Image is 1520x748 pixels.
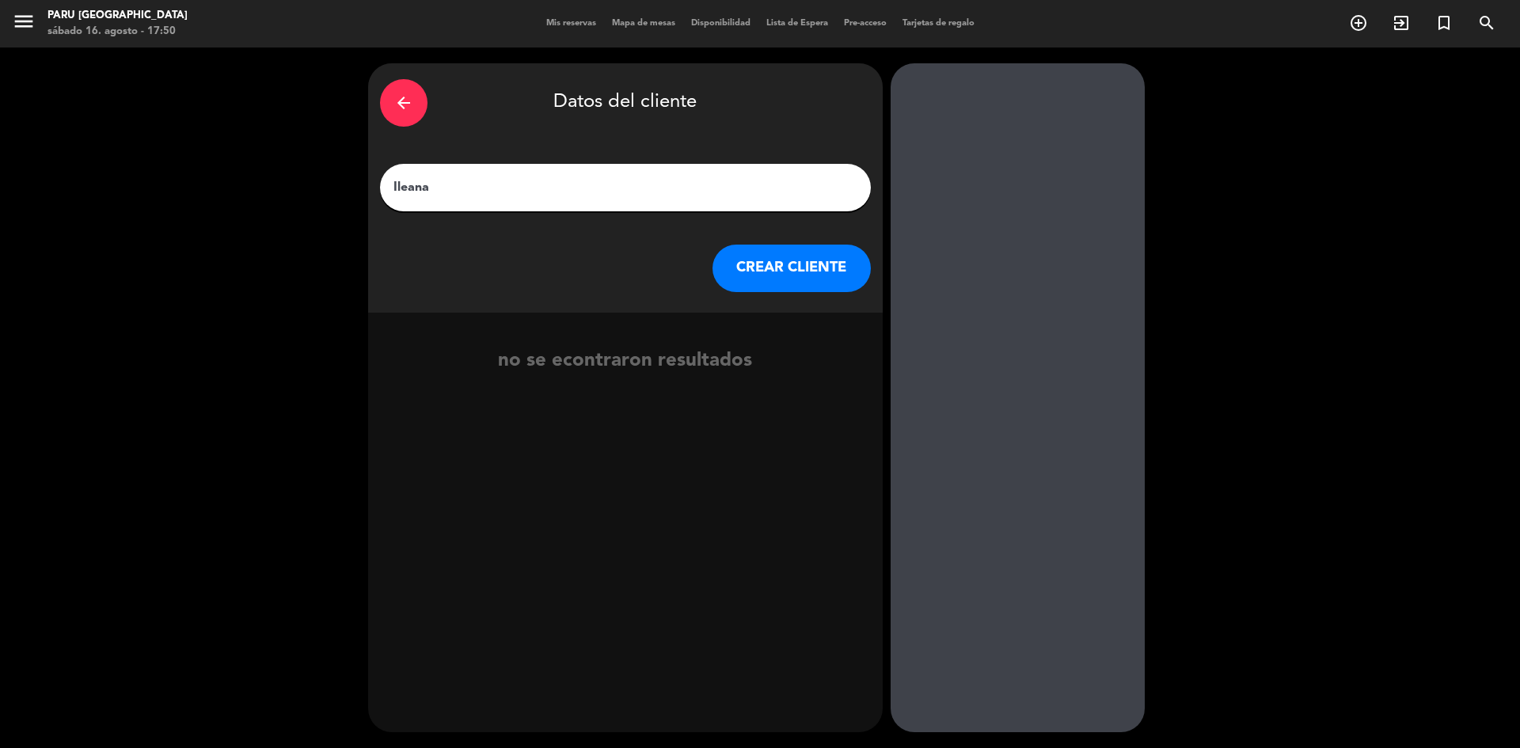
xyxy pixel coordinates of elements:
input: Escriba nombre, correo electrónico o número de teléfono... [392,177,859,199]
div: Datos del cliente [380,75,871,131]
div: sábado 16. agosto - 17:50 [47,24,188,40]
i: arrow_back [394,93,413,112]
span: Lista de Espera [758,19,836,28]
span: Pre-acceso [836,19,895,28]
i: menu [12,9,36,33]
span: Mis reservas [538,19,604,28]
div: Paru [GEOGRAPHIC_DATA] [47,8,188,24]
i: search [1477,13,1496,32]
button: CREAR CLIENTE [712,245,871,292]
i: add_circle_outline [1349,13,1368,32]
span: Disponibilidad [683,19,758,28]
i: turned_in_not [1434,13,1453,32]
span: Tarjetas de regalo [895,19,982,28]
button: menu [12,9,36,39]
i: exit_to_app [1392,13,1411,32]
div: no se econtraron resultados [368,346,883,377]
span: Mapa de mesas [604,19,683,28]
